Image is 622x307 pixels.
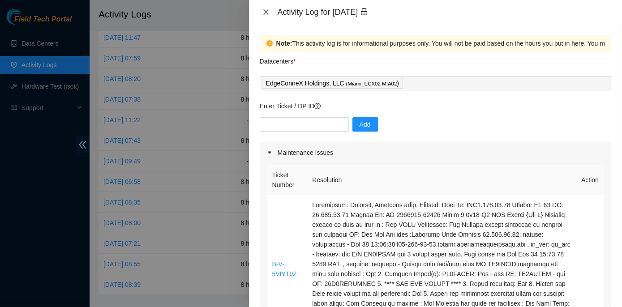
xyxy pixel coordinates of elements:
div: Activity Log for [DATE] [278,7,611,17]
span: question-circle [314,103,321,109]
th: Resolution [307,165,576,195]
p: EdgeConneX Holdings, LLC ) [266,78,399,89]
div: Maintenance Issues [260,142,611,163]
button: Close [260,8,272,17]
button: Add [352,117,378,132]
span: Add [360,119,371,129]
strong: Note: [276,38,292,48]
span: close [262,9,270,16]
span: exclamation-circle [266,40,273,47]
th: Ticket Number [267,165,308,195]
span: lock [360,8,368,16]
th: Action [576,165,604,195]
span: caret-right [267,150,272,155]
p: Enter Ticket / DP ID [260,101,611,111]
p: Datacenters [260,52,296,66]
a: B-V-5VIYT9Z [272,260,297,277]
span: ( Miami_ECX02 MIA02 [346,81,397,86]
